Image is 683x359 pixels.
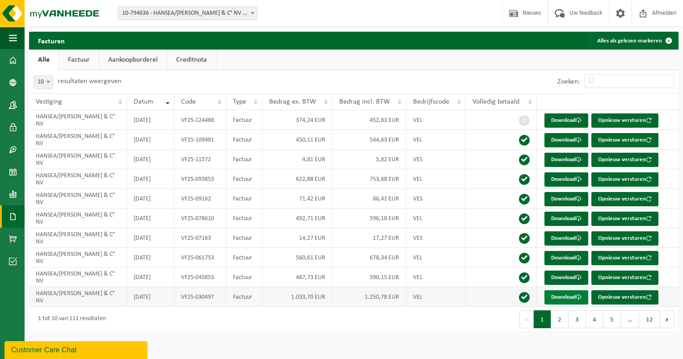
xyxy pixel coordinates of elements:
[34,311,106,327] div: 1 tot 10 van 111 resultaten
[406,150,466,169] td: VES
[29,189,127,209] td: HANSEA/[PERSON_NAME] & C° NV
[544,231,588,246] a: Download
[406,287,466,307] td: VEL
[534,310,551,328] button: 1
[29,287,127,307] td: HANSEA/[PERSON_NAME] & C° NV
[29,209,127,228] td: HANSEA/[PERSON_NAME] & C° NV
[591,192,658,206] button: Opnieuw versturen
[333,169,406,189] td: 753,68 EUR
[58,78,121,85] label: resultaten weergeven
[262,287,332,307] td: 1.033,70 EUR
[134,98,153,105] span: Datum
[4,339,149,359] iframe: chat widget
[29,248,127,267] td: HANSEA/[PERSON_NAME] & C° NV
[118,7,257,20] span: 10-794636 - HANSEA/R. MELOTTE & C° NV - PELT
[590,32,678,50] button: Alles als gelezen markeren
[660,310,674,328] button: Next
[406,228,466,248] td: VES
[174,169,227,189] td: VF25-093853
[36,98,62,105] span: Vestiging
[127,110,174,130] td: [DATE]
[333,228,406,248] td: 17,27 EUR
[333,267,406,287] td: 590,15 EUR
[262,110,332,130] td: 374,24 EUR
[262,169,332,189] td: 622,88 EUR
[544,212,588,226] a: Download
[591,271,658,285] button: Opnieuw versturen
[174,209,227,228] td: VF25-078610
[544,113,588,128] a: Download
[544,153,588,167] a: Download
[226,287,262,307] td: Factuur
[544,271,588,285] a: Download
[544,192,588,206] a: Download
[262,267,332,287] td: 487,73 EUR
[339,98,390,105] span: Bedrag incl. BTW
[406,189,466,209] td: VES
[127,248,174,267] td: [DATE]
[59,50,99,70] a: Factuur
[586,310,603,328] button: 4
[406,110,466,130] td: VEL
[127,130,174,150] td: [DATE]
[29,150,127,169] td: HANSEA/[PERSON_NAME] & C° NV
[333,189,406,209] td: 86,42 EUR
[174,248,227,267] td: VF25-061753
[174,130,227,150] td: VF25-109481
[127,228,174,248] td: [DATE]
[174,150,227,169] td: VF25-11572
[406,130,466,150] td: VEL
[591,113,658,128] button: Opnieuw versturen
[591,251,658,265] button: Opnieuw versturen
[29,130,127,150] td: HANSEA/[PERSON_NAME] & C° NV
[262,130,332,150] td: 450,11 EUR
[127,209,174,228] td: [DATE]
[544,133,588,147] a: Download
[34,75,53,89] span: 10
[262,189,332,209] td: 71,42 EUR
[174,110,227,130] td: VF25-124488
[174,228,227,248] td: VF25-07163
[333,150,406,169] td: 5,82 EUR
[34,76,53,88] span: 10
[226,228,262,248] td: Factuur
[127,169,174,189] td: [DATE]
[519,310,534,328] button: Previous
[262,150,332,169] td: 4,81 EUR
[29,32,74,49] h2: Facturen
[544,172,588,187] a: Download
[174,267,227,287] td: VF25-045853
[167,50,216,70] a: Creditnota
[472,98,519,105] span: Volledig betaald
[29,267,127,287] td: HANSEA/[PERSON_NAME] & C° NV
[127,150,174,169] td: [DATE]
[591,172,658,187] button: Opnieuw versturen
[226,189,262,209] td: Factuur
[333,287,406,307] td: 1.250,78 EUR
[226,209,262,228] td: Factuur
[639,310,660,328] button: 12
[262,248,332,267] td: 560,61 EUR
[333,248,406,267] td: 678,34 EUR
[406,267,466,287] td: VEL
[226,267,262,287] td: Factuur
[226,130,262,150] td: Factuur
[333,110,406,130] td: 452,83 EUR
[333,130,406,150] td: 544,63 EUR
[226,110,262,130] td: Factuur
[174,287,227,307] td: VF25-030497
[333,209,406,228] td: 596,18 EUR
[406,209,466,228] td: VEL
[591,290,658,305] button: Opnieuw versturen
[544,290,588,305] a: Download
[226,248,262,267] td: Factuur
[29,169,127,189] td: HANSEA/[PERSON_NAME] & C° NV
[29,110,127,130] td: HANSEA/[PERSON_NAME] & C° NV
[591,153,658,167] button: Opnieuw versturen
[174,189,227,209] td: VF25-09162
[29,228,127,248] td: HANSEA/[PERSON_NAME] & C° NV
[621,310,639,328] span: …
[99,50,167,70] a: Aankoopborderel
